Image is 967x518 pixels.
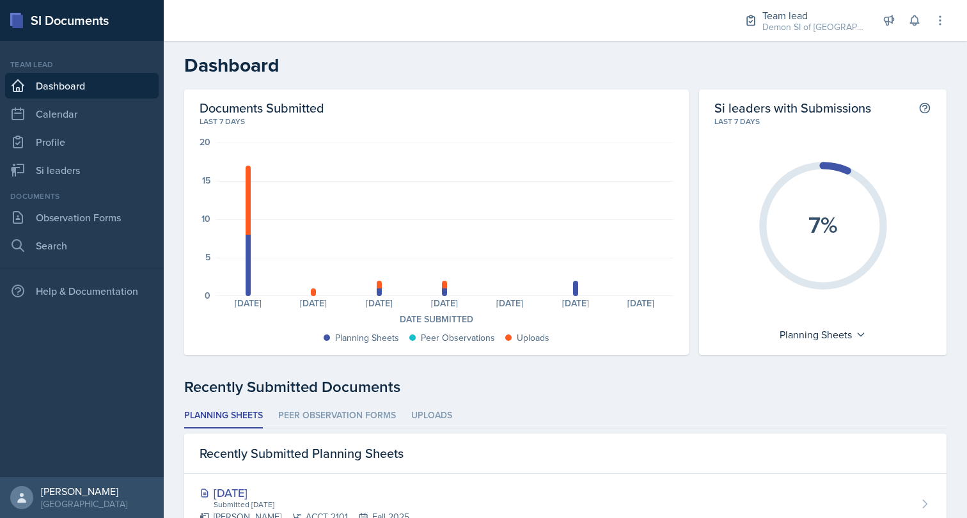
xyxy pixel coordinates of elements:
a: Calendar [5,101,159,127]
a: Profile [5,129,159,155]
a: Observation Forms [5,205,159,230]
div: [DATE] [216,299,281,308]
div: Uploads [517,331,549,345]
a: Search [5,233,159,258]
div: 10 [201,214,210,223]
div: [DATE] [200,484,409,501]
div: [PERSON_NAME] [41,485,127,498]
div: Help & Documentation [5,278,159,304]
div: Demon SI of [GEOGRAPHIC_DATA] / Fall 2025 [762,20,865,34]
div: [DATE] [347,299,412,308]
div: 0 [205,291,210,300]
div: Date Submitted [200,313,673,326]
div: 5 [205,253,210,262]
a: Dashboard [5,73,159,98]
div: Peer Observations [421,331,495,345]
div: Recently Submitted Planning Sheets [184,434,947,474]
div: 15 [202,176,210,185]
div: Submitted [DATE] [212,499,409,510]
div: [DATE] [412,299,477,308]
div: Recently Submitted Documents [184,375,947,398]
div: Last 7 days [200,116,673,127]
div: Team lead [5,59,159,70]
a: Si leaders [5,157,159,183]
div: Documents [5,191,159,202]
div: [GEOGRAPHIC_DATA] [41,498,127,510]
div: [DATE] [608,299,673,308]
h2: Dashboard [184,54,947,77]
div: Last 7 days [714,116,931,127]
h2: Si leaders with Submissions [714,100,871,116]
div: Planning Sheets [335,331,399,345]
div: [DATE] [281,299,346,308]
div: Team lead [762,8,865,23]
div: [DATE] [543,299,608,308]
li: Planning Sheets [184,404,263,428]
li: Peer Observation Forms [278,404,396,428]
div: Planning Sheets [773,324,872,345]
li: Uploads [411,404,452,428]
text: 7% [808,208,838,241]
h2: Documents Submitted [200,100,673,116]
div: [DATE] [477,299,542,308]
div: 20 [200,137,210,146]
